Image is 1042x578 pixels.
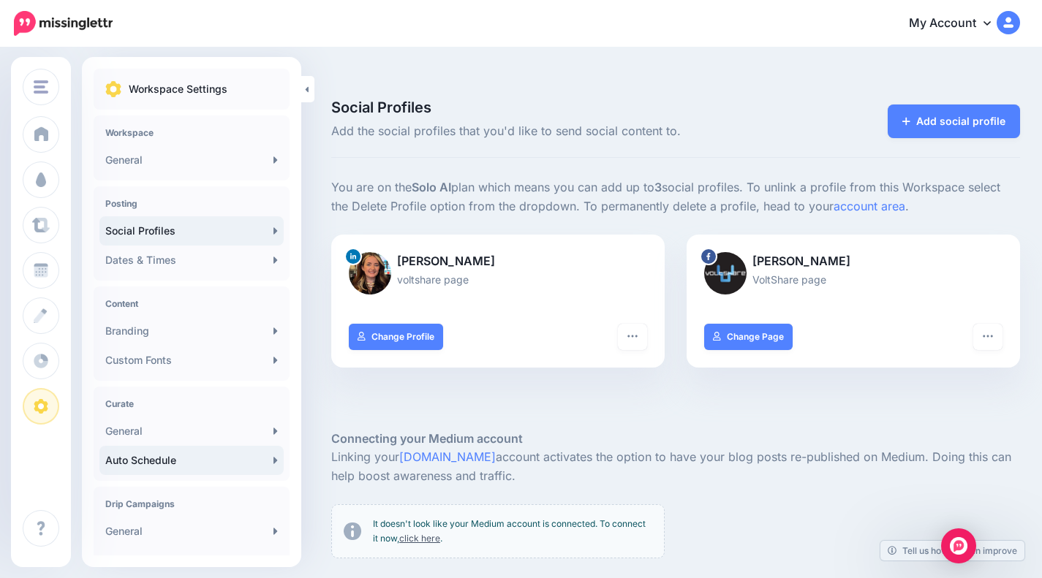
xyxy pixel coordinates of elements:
div: Open Intercom Messenger [941,528,976,563]
a: click here [399,533,440,544]
a: General [99,517,284,546]
a: account area [834,199,905,213]
img: info-circle-grey.png [344,522,361,540]
p: Workspace Settings [129,80,227,98]
a: Auto Schedule [99,446,284,475]
b: 3 [654,180,662,194]
h4: Posting [105,198,278,209]
a: General [99,145,284,175]
h4: Content [105,298,278,309]
a: Add social profile [888,104,1020,138]
img: 301785964_486875036778483_6602409863297438047_n-bsa145769.png [704,252,747,294]
a: [DOMAIN_NAME] [399,449,496,464]
h5: Connecting your Medium account [331,430,1020,448]
a: Change Profile [349,324,443,350]
a: General [99,417,284,446]
a: Dates & Times [99,246,284,275]
a: Custom Fonts [99,346,284,375]
h4: Workspace [105,127,278,138]
span: Add the social profiles that you'd like to send social content to. [331,122,783,141]
p: Linking your account activates the option to have your blog posts re-published on Medium. Doing t... [331,448,1020,486]
p: [PERSON_NAME] [704,252,1003,271]
span: Social Profiles [331,100,783,115]
a: My Account [894,6,1020,42]
a: Branding [99,316,284,346]
a: Social Profiles [99,216,284,246]
p: VoltShare page [704,271,1003,288]
a: Change Page [704,324,793,350]
img: menu.png [34,80,48,94]
h4: Curate [105,398,278,409]
p: voltshare page [349,271,647,288]
p: [PERSON_NAME] [349,252,647,271]
h4: Drip Campaigns [105,498,278,509]
img: 1715338179270-84151.png [349,252,391,294]
p: It doesn't look like your Medium account is connected. To connect it now, . [373,517,652,546]
img: Missinglettr [14,11,113,36]
p: You are on the plan which means you can add up to social profiles. To unlink a profile from this ... [331,178,1020,216]
img: settings.png [105,81,121,97]
a: Content Sources [99,546,284,575]
b: Solo AI [412,180,451,194]
a: Tell us how we can improve [880,541,1024,560]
